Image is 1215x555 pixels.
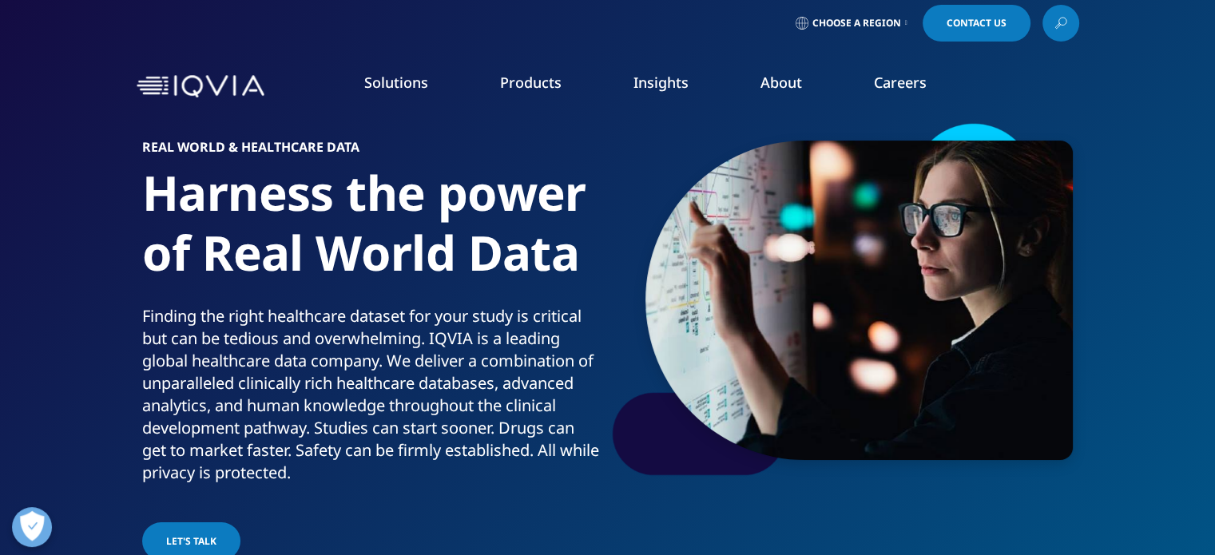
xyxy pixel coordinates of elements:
nav: Primary [271,49,1079,124]
a: Solutions [364,73,428,92]
span: Let's Talk [166,534,216,548]
h1: Harness the power of Real World Data [142,163,602,305]
img: 2054_young-woman-touching-big-digital-monitor.jpg [645,141,1073,460]
a: Careers [874,73,927,92]
a: About [760,73,802,92]
a: Insights [633,73,689,92]
button: Open Preferences [12,507,52,547]
h6: Real World & Healthcare Data [142,141,602,163]
span: Choose a Region [812,17,901,30]
p: Finding the right healthcare dataset for your study is critical but can be tedious and overwhelmi... [142,305,602,494]
a: Products [500,73,562,92]
span: Contact Us [947,18,1007,28]
img: IQVIA Healthcare Information Technology and Pharma Clinical Research Company [137,75,264,98]
a: Contact Us [923,5,1030,42]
